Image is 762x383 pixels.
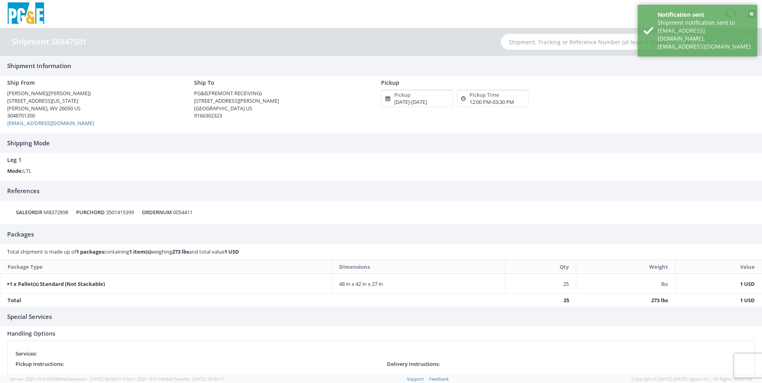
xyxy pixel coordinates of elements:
[658,11,751,19] div: Notification sent
[176,376,224,382] span: master, [DATE] 09:34:17
[7,97,182,105] div: [STREET_ADDRESS][US_STATE]
[576,294,676,307] td: 273 lbs
[332,274,505,294] td: 48 in x 42 in x 27 in
[7,80,182,86] h4: Ship From
[10,376,122,382] span: Server: 2025.19.0-49328d0a35e
[16,351,37,356] h5: Services:
[7,105,182,112] div: [PERSON_NAME], WV 26050 US
[194,97,369,105] div: [STREET_ADDRESS][PERSON_NAME]
[469,92,499,98] h5: Pickup Time
[631,376,752,382] span: Copyright © [DATE]-[DATE] Agistix Inc., All Rights Reserved
[106,209,134,216] span: 3501415399
[194,90,369,97] div: PG&E
[7,90,182,97] div: [PERSON_NAME]
[394,92,410,98] h5: Pickup
[207,90,262,97] span: (FREMONT RECEIVING)
[658,19,751,51] div: Shipment notification sent to [EMAIL_ADDRESS][DOMAIN_NAME], [EMAIL_ADDRESS][DOMAIN_NAME]
[0,260,332,274] th: Package Type
[7,119,94,127] a: [EMAIL_ADDRESS][DOMAIN_NAME]
[7,157,755,163] h4: Leg 1
[576,260,676,274] th: Weight
[16,361,64,367] h5: Pickup Instructions:
[1,167,191,175] div: LTL
[407,376,424,382] a: Support
[491,98,493,106] span: -
[76,248,104,255] strong: 1 packages
[8,280,105,287] strong: 1 x Pallet(s) Standard (Not Stackable)
[16,209,42,215] h5: SALEORDR
[7,167,23,174] strong: Mode:
[43,209,68,216] span: MB372898
[740,280,755,287] strong: 1 USD
[749,8,754,20] button: ×
[381,80,618,86] h4: Pickup
[505,260,576,274] th: Qty
[469,98,514,106] div: 12:00 PM 03:30 PM
[142,209,172,215] h5: ORDERNUM
[12,37,86,46] h4: Shipment 56847501
[7,330,755,336] h4: Handling Options
[47,90,91,97] span: ([PERSON_NAME])
[172,248,189,255] strong: 273 lbs
[410,98,411,106] span: -
[129,248,151,255] strong: 1 item(s)
[675,294,762,307] td: 1 USD
[73,376,122,382] span: master, [DATE] 09:50:51
[387,361,440,367] h5: Delivery Instructions:
[7,112,182,119] div: 3048701200
[76,209,105,215] h5: PURCHORD
[6,2,46,26] img: pge-logo-06675f144f4cfa6a6814.png
[576,274,676,294] td: lbs
[224,248,239,255] strong: 1 USD
[501,34,700,50] input: Shipment, Tracking or Reference Number (at least 4 chars)
[332,260,505,274] th: Dimensions
[123,376,224,382] span: Client: 2025.18.0-5db8ab7
[194,112,369,119] div: 9166302323
[675,260,762,274] th: Value
[0,294,505,307] td: Total
[429,376,449,382] a: Feedback
[173,209,192,216] span: 0054411
[505,294,576,307] td: 25
[505,274,576,294] td: 25
[194,80,369,86] h4: Ship To
[394,98,427,106] div: [DATE] [DATE]
[194,105,369,112] div: [GEOGRAPHIC_DATA] US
